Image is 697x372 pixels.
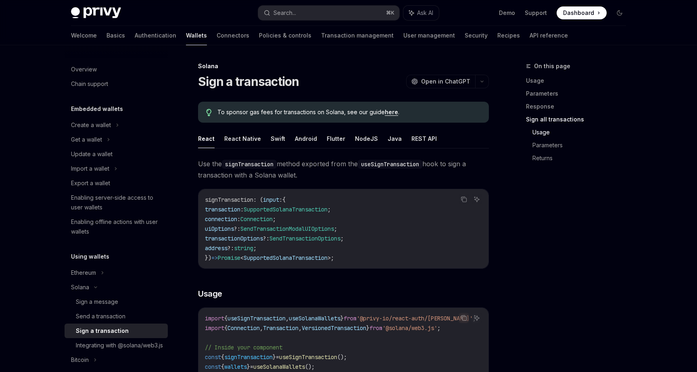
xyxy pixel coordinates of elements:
span: On this page [534,61,570,71]
span: VersionedTransaction [302,324,366,332]
span: { [224,315,227,322]
span: = [276,353,279,361]
img: dark logo [71,7,121,19]
div: Bitcoin [71,355,89,365]
span: Transaction [263,324,298,332]
a: Send a transaction [65,309,168,324]
h1: Sign a transaction [198,74,299,89]
h5: Embedded wallets [71,104,123,114]
span: SupportedSolanaTransaction [244,206,328,213]
a: Enabling offline actions with user wallets [65,215,168,239]
a: Returns [532,152,632,165]
div: Send a transaction [76,311,125,321]
span: ; [334,225,337,232]
span: Dashboard [563,9,594,17]
svg: Tip [206,109,212,116]
a: Enabling server-side access to user wallets [65,190,168,215]
button: Copy the contents from the code block [459,313,469,323]
a: Parameters [526,87,632,100]
span: useSignTransaction [279,353,337,361]
a: Demo [499,9,515,17]
button: React Native [224,129,261,148]
a: Welcome [71,26,97,45]
span: ⌘ K [386,10,394,16]
button: REST API [411,129,437,148]
div: Get a wallet [71,135,102,144]
a: Parameters [532,139,632,152]
code: useSignTransaction [358,160,422,169]
span: > [328,254,331,261]
span: transaction [205,206,240,213]
button: Flutter [327,129,345,148]
span: useSolanaWallets [253,363,305,370]
span: ; [437,324,440,332]
div: Export a wallet [71,178,110,188]
a: Recipes [497,26,520,45]
span: Open in ChatGPT [421,77,470,86]
span: (); [337,353,347,361]
span: useSignTransaction [227,315,286,322]
span: from [369,324,382,332]
span: Promise [218,254,240,261]
div: Enabling server-side access to user wallets [71,193,163,212]
span: , [298,324,302,332]
span: { [282,196,286,203]
span: { [221,353,224,361]
a: API reference [530,26,568,45]
span: } [340,315,344,322]
span: uiOptions [205,225,234,232]
a: Support [525,9,547,17]
span: '@solana/web3.js' [382,324,437,332]
span: { [221,363,224,370]
a: here [385,109,398,116]
button: Ask AI [472,194,482,205]
div: Update a wallet [71,149,113,159]
button: Swift [271,129,285,148]
span: const [205,353,221,361]
button: React [198,129,215,148]
div: Import a wallet [71,164,109,173]
div: Search... [273,8,296,18]
a: Update a wallet [65,147,168,161]
button: Java [388,129,402,148]
span: : [237,215,240,223]
span: { [224,324,227,332]
span: transactionOptions [205,235,263,242]
span: import [205,324,224,332]
span: } [366,324,369,332]
span: connection [205,215,237,223]
a: Wallets [186,26,207,45]
button: Open in ChatGPT [406,75,475,88]
span: ?: [234,225,240,232]
div: Sign a transaction [76,326,129,336]
span: SupportedSolanaTransaction [244,254,328,261]
div: Solana [198,62,489,70]
span: // Inside your component [205,344,282,351]
span: To sponsor gas fees for transactions on Solana, see our guide . [217,108,481,116]
div: Enabling offline actions with user wallets [71,217,163,236]
span: signTransaction [205,196,253,203]
span: }) [205,254,211,261]
span: useSolanaWallets [289,315,340,322]
div: Sign a message [76,297,118,307]
span: => [211,254,218,261]
a: Security [465,26,488,45]
span: SendTransactionModalUIOptions [240,225,334,232]
a: Usage [532,126,632,139]
button: Copy the contents from the code block [459,194,469,205]
span: ; [340,235,344,242]
div: Chain support [71,79,108,89]
span: address [205,245,227,252]
div: Solana [71,282,89,292]
span: ; [328,206,331,213]
span: ?: [227,245,234,252]
span: Connection [227,324,260,332]
div: Overview [71,65,97,74]
span: signTransaction [224,353,273,361]
span: (); [305,363,315,370]
a: Connectors [217,26,249,45]
a: Sign a message [65,295,168,309]
span: SendTransactionOptions [269,235,340,242]
span: < [240,254,244,261]
a: Sign a transaction [65,324,168,338]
